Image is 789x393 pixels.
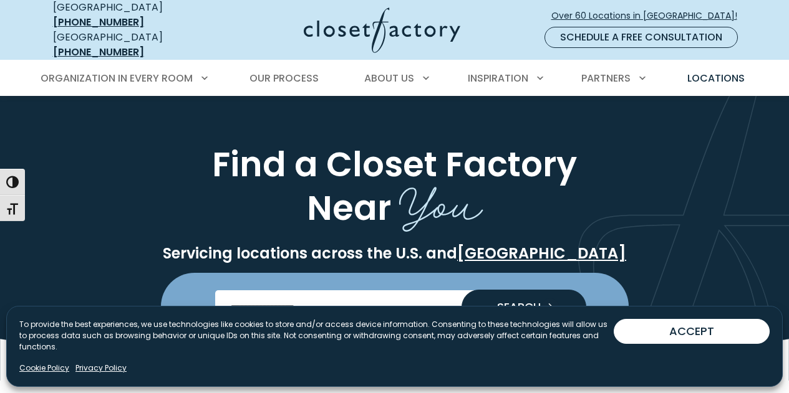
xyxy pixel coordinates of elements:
div: [GEOGRAPHIC_DATA] [53,30,206,60]
button: ACCEPT [614,319,770,344]
span: Our Process [249,71,319,85]
a: Over 60 Locations in [GEOGRAPHIC_DATA]! [551,5,748,27]
span: You [399,165,483,235]
p: To provide the best experiences, we use technologies like cookies to store and/or access device i... [19,319,614,353]
span: Locations [687,71,745,85]
a: [PHONE_NUMBER] [53,45,144,59]
input: Enter Postal Code [215,290,574,325]
img: Closet Factory Logo [304,7,460,53]
a: Cookie Policy [19,362,69,374]
span: SEARCH [487,301,541,313]
button: Search our Nationwide Locations [462,290,586,326]
a: Privacy Policy [75,362,127,374]
nav: Primary Menu [32,61,758,96]
a: Schedule a Free Consultation [545,27,738,48]
span: Partners [581,71,631,85]
span: About Us [364,71,414,85]
span: Over 60 Locations in [GEOGRAPHIC_DATA]! [551,9,747,22]
span: Organization in Every Room [41,71,193,85]
a: [PHONE_NUMBER] [53,15,144,29]
span: Near [307,184,391,232]
span: Inspiration [468,71,528,85]
a: [GEOGRAPHIC_DATA] [457,243,626,263]
span: Find a Closet Factory [212,141,577,188]
p: Servicing locations across the U.S. and [51,244,739,263]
